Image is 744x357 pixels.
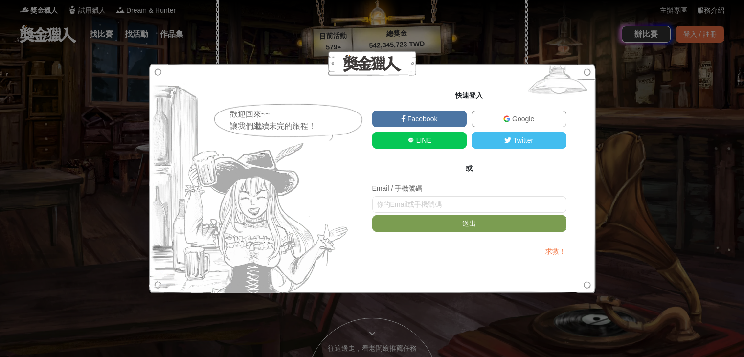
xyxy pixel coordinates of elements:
[230,109,364,120] div: 歡迎回來~~
[406,115,437,123] span: Facebook
[372,196,566,213] input: 你的Email或手機號碼
[372,215,566,232] button: 送出
[448,91,490,99] span: 快速登入
[511,136,533,144] span: Twitter
[407,137,414,144] img: LINE
[545,247,566,255] a: 求救！
[149,64,352,293] img: Signup
[372,183,566,194] div: Email / 手機號碼
[520,64,596,100] img: Signup
[503,115,510,122] img: Google
[458,164,480,172] span: 或
[414,136,431,144] span: LINE
[510,115,534,123] span: Google
[230,120,364,132] div: 讓我們繼續未完的旅程！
